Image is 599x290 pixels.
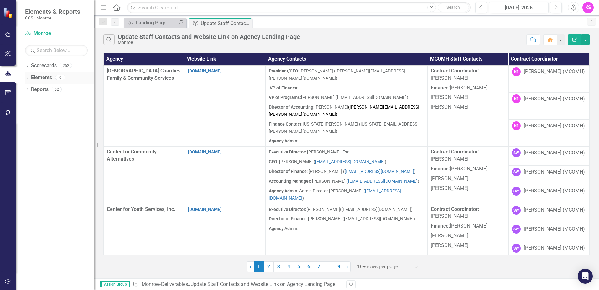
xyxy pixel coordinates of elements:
[524,149,585,157] div: [PERSON_NAME] (MCOMH)
[582,2,594,13] button: KS
[100,281,130,287] span: Assign Group
[431,231,505,241] p: [PERSON_NAME]
[269,216,415,221] span: [PERSON_NAME] ([EMAIL_ADDRESS][DOMAIN_NAME])
[512,121,521,130] div: KS
[348,179,418,184] a: [EMAIL_ADDRESS][DOMAIN_NAME]
[428,204,509,261] td: Double-Click to Edit
[512,225,521,234] div: SW
[508,223,590,242] td: Double-Click to Edit
[314,261,324,272] a: 7
[201,19,250,27] div: Update Staff Contacts and Website Link on Agency Landing Page
[431,184,505,192] p: [PERSON_NAME]
[508,120,590,147] td: Double-Click to Edit
[25,15,80,20] small: CCSI: Monroe
[284,261,294,272] a: 4
[431,149,479,155] strong: Contract Coordinator:
[431,67,505,83] p: [PERSON_NAME]
[185,65,266,147] td: Double-Click to Edit
[269,68,405,81] span: [PERSON_NAME] ([PERSON_NAME][EMAIL_ADDRESS][PERSON_NAME][DOMAIN_NAME])
[508,166,590,185] td: Double-Click to Edit
[269,121,419,134] span: [US_STATE][PERSON_NAME] ([US_STATE][EMAIL_ADDRESS][PERSON_NAME][DOMAIN_NAME])
[512,168,521,176] div: SW
[185,204,266,261] td: Double-Click to Edit
[266,65,428,147] td: Double-Click to Edit
[31,74,52,81] a: Elements
[508,93,590,120] td: Double-Click to Edit
[118,33,300,40] div: Update Staff Contacts and Website Link on Agency Landing Page
[269,149,304,154] strong: Executive Directo
[431,223,450,229] strong: Finance:
[512,187,521,196] div: SW
[25,30,88,37] a: Monroe
[431,164,505,174] p: [PERSON_NAME]
[125,19,177,27] a: Landing Page
[346,264,348,270] span: ›
[524,207,585,214] div: [PERSON_NAME] (MCOMH)
[55,75,65,80] div: 0
[431,93,505,102] p: [PERSON_NAME]
[334,261,344,272] a: 9
[118,40,300,45] div: Monroe
[431,206,479,212] strong: Contract Coordinator:
[578,269,593,284] div: Open Intercom Messenger
[269,105,419,117] span: [PERSON_NAME]
[512,94,521,103] div: KS
[446,5,460,10] span: Search
[512,67,521,76] div: KS
[524,122,585,130] div: [PERSON_NAME] (MCOMH)
[25,45,88,56] input: Search Below...
[25,8,80,15] span: Elements & Reports
[508,242,590,261] td: Double-Click to Edit
[431,166,450,172] strong: Finance:
[512,148,521,157] div: SW
[524,68,585,75] div: [PERSON_NAME] (MCOMH)
[508,204,590,223] td: Double-Click to Edit
[431,149,479,162] span: [PERSON_NAME]
[161,281,188,287] a: Deliverables
[269,188,297,193] strong: Agency Admin
[431,68,479,74] strong: Contract Coordinator:
[269,207,340,212] span: [PERSON_NAME]
[269,188,401,201] a: [EMAIL_ADDRESS][DOMAIN_NAME]
[270,85,299,90] strong: VP of Finance:
[269,169,416,174] span: : [PERSON_NAME] ( )
[269,207,306,212] strong: Executive Director:
[489,2,549,13] button: [DATE]-2025
[269,95,301,100] strong: VP of Programs:
[491,4,546,12] div: [DATE]-2025
[269,179,310,184] strong: Accounting Manager
[60,63,72,68] div: 262
[524,244,585,252] div: [PERSON_NAME] (MCOMH)
[188,149,221,154] a: [DOMAIN_NAME]
[304,261,314,272] a: 6
[133,281,342,288] div: » »
[3,7,14,18] img: ClearPoint Strategy
[269,188,401,201] span: : Admin Director [PERSON_NAME] ( )
[107,68,180,81] span: [DEMOGRAPHIC_DATA] Charities Family & Community Services
[524,169,585,176] div: [PERSON_NAME] (MCOMH)
[431,221,505,231] p: [PERSON_NAME]
[524,187,585,195] div: [PERSON_NAME] (MCOMH)
[269,105,315,110] strong: Director of Accounting:
[107,149,157,162] span: Center for Community Alternatives
[31,86,49,93] a: Reports
[428,65,509,147] td: Double-Click to Edit
[269,138,299,143] strong: Agency Admin:
[269,149,350,154] span: r: [PERSON_NAME], Esq
[269,159,386,164] span: : [PERSON_NAME] ( )
[269,216,308,221] strong: Director of Finance:
[431,85,450,91] strong: Finance:
[315,159,385,164] a: [EMAIL_ADDRESS][DOMAIN_NAME]
[127,2,471,13] input: Search ClearPoint...
[269,206,424,214] p: (
[269,179,419,184] span: : [PERSON_NAME] ( )
[508,65,590,92] td: Double-Click to Edit
[254,261,264,272] span: 1
[269,169,307,174] strong: Director of Finance
[524,95,585,103] div: [PERSON_NAME] (MCOMH)
[269,159,277,164] strong: CFO
[428,147,509,204] td: Double-Click to Edit
[107,206,175,212] span: Center for Youth Services, Inc.
[185,147,266,204] td: Double-Click to Edit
